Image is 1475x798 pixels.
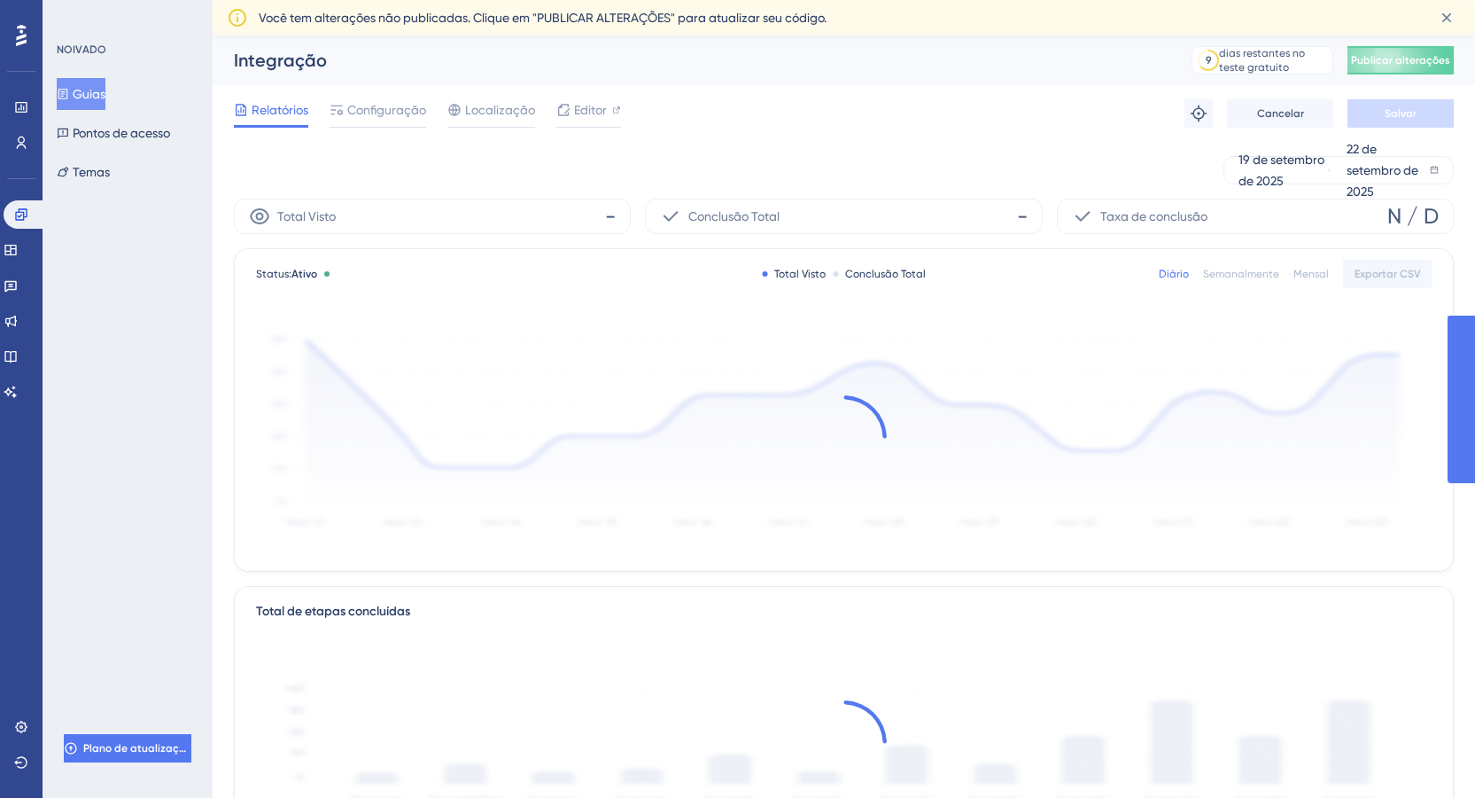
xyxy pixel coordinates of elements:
[57,43,106,56] font: NOIVADO
[1159,268,1189,280] font: Diário
[1100,209,1207,223] font: Taxa de conclusão
[347,103,426,117] font: Configuração
[291,268,317,280] font: Ativo
[1347,142,1418,199] font: 22 de setembro de 2025
[1017,204,1028,229] font: -
[73,87,105,101] font: Guias
[1387,204,1439,229] font: N / D
[1347,99,1454,128] button: Salvar
[465,103,535,117] font: Localização
[234,50,327,71] font: Integração
[256,268,291,280] font: Status:
[73,165,110,179] font: Temas
[1347,46,1454,74] button: Publicar alterações
[1385,107,1417,120] font: Salvar
[256,604,410,619] font: Total de etapas concluídas
[57,117,170,149] button: Pontos de acesso
[574,103,607,117] font: Editor
[1293,268,1329,280] font: Mensal
[1219,47,1305,74] font: dias restantes no teste gratuito
[73,126,170,140] font: Pontos de acesso
[57,156,110,188] button: Temas
[1203,268,1279,280] font: Semanalmente
[259,11,827,25] font: Você tem alterações não publicadas. Clique em "PUBLICAR ALTERAÇÕES" para atualizar seu código.
[83,742,192,755] font: Plano de atualização
[845,268,926,280] font: Conclusão Total
[64,734,191,763] button: Plano de atualização
[1351,54,1450,66] font: Publicar alterações
[605,204,616,229] font: -
[252,103,308,117] font: Relatórios
[688,209,780,223] font: Conclusão Total
[1355,268,1421,280] font: Exportar CSV
[1227,99,1333,128] button: Cancelar
[774,268,826,280] font: Total Visto
[1257,107,1304,120] font: Cancelar
[57,78,105,110] button: Guias
[1343,260,1432,288] button: Exportar CSV
[277,209,336,223] font: Total Visto
[1401,728,1454,781] iframe: Iniciador do Assistente de IA do UserGuiding
[1206,54,1212,66] font: 9
[1238,153,1324,188] font: 19 de setembro de 2025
